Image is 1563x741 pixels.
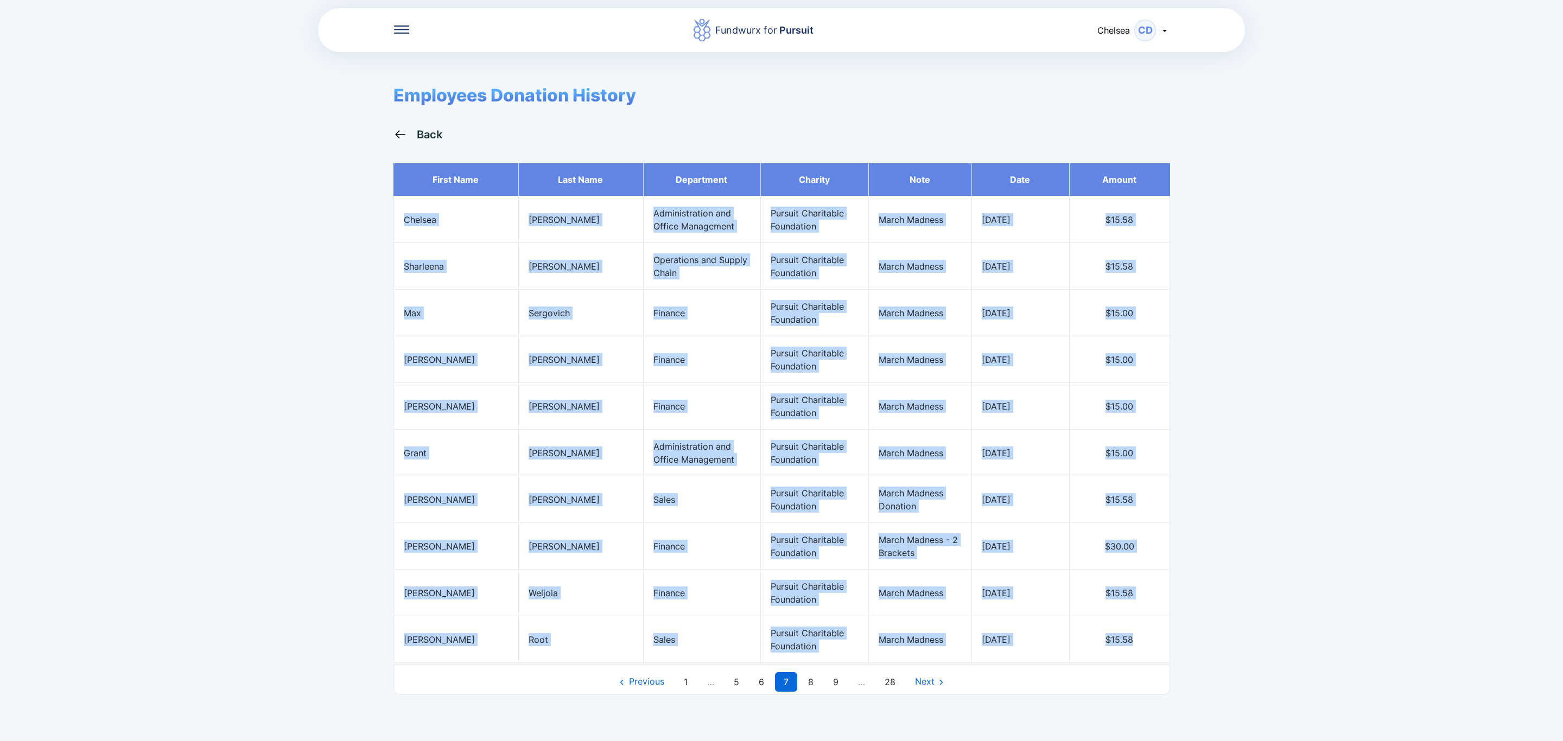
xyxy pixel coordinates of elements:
[393,476,518,523] td: [PERSON_NAME]
[868,163,971,196] th: Note
[393,243,518,290] td: Sharleena
[417,128,443,141] div: Back
[393,85,636,106] span: Employees Donation History
[971,570,1069,616] td: [DATE]
[971,476,1069,523] td: [DATE]
[971,383,1069,430] td: [DATE]
[1069,243,1170,290] td: $15.58
[643,476,760,523] td: Sales
[760,430,869,476] td: Pursuit Charitable Foundation
[1069,430,1170,476] td: $15.00
[760,290,869,336] td: Pursuit Charitable Foundation
[643,196,760,243] td: Administration and Office Management
[643,336,760,383] td: Finance
[393,290,518,336] td: Max
[799,672,822,692] a: Page 8
[643,430,760,476] td: Administration and Office Management
[971,290,1069,336] td: [DATE]
[775,672,797,692] a: Page 7
[518,383,643,430] td: [PERSON_NAME]
[609,672,673,691] a: Previous Page
[518,523,643,570] td: [PERSON_NAME]
[777,24,814,36] span: Pursuit
[760,570,869,616] td: Pursuit Charitable Foundation
[518,430,643,476] td: [PERSON_NAME]
[760,616,869,663] td: Pursuit Charitable Foundation
[1134,20,1156,41] div: CD
[518,336,643,383] td: [PERSON_NAME]
[971,430,1069,476] td: [DATE]
[760,243,869,290] td: Pursuit Charitable Foundation
[1069,163,1170,196] th: Amount
[1069,196,1170,243] td: $15.58
[643,243,760,290] td: Operations and Supply Chain
[876,672,904,692] a: Page 28
[868,616,971,663] td: March Madness
[1069,383,1170,430] td: $15.00
[643,383,760,430] td: Finance
[868,430,971,476] td: March Madness
[518,243,643,290] td: [PERSON_NAME]
[698,672,723,692] span: …
[393,616,518,663] td: [PERSON_NAME]
[971,336,1069,383] td: [DATE]
[971,616,1069,663] td: [DATE]
[868,383,971,430] td: March Madness
[760,163,869,196] th: Charity
[643,290,760,336] td: Finance
[868,476,971,523] td: March Madness Donation
[971,163,1069,196] th: Date
[518,616,643,663] td: Root
[1097,25,1130,36] span: Chelsea
[1069,570,1170,616] td: $15.58
[971,523,1069,570] td: [DATE]
[824,672,847,692] a: Page 9...
[518,290,643,336] td: Sergovich
[760,196,869,243] td: Pursuit Charitable Foundation
[1069,336,1170,383] td: $15.00
[643,523,760,570] td: Finance
[715,23,814,38] div: Fundwurx for
[971,243,1069,290] td: [DATE]
[518,163,643,196] th: Last name
[725,672,748,692] a: Page 5
[760,523,869,570] td: Pursuit Charitable Foundation
[675,672,696,692] a: Page 1...
[393,523,518,570] td: [PERSON_NAME]
[609,675,954,687] nav: Pagination
[760,476,869,523] td: Pursuit Charitable Foundation
[393,196,518,243] td: Chelsea
[868,243,971,290] td: March Madness
[906,672,954,691] a: Next Page
[868,523,971,570] td: March Madness - 2 Brackets
[1069,616,1170,663] td: $15.58
[1069,523,1170,570] td: $30.00
[393,430,518,476] td: Grant
[643,163,760,196] th: Department
[643,616,760,663] td: Sales
[1069,290,1170,336] td: $15.00
[760,336,869,383] td: Pursuit Charitable Foundation
[643,570,760,616] td: Finance
[393,383,518,430] td: [PERSON_NAME]
[868,336,971,383] td: March Madness
[849,672,874,692] span: …
[868,290,971,336] td: March Madness
[1069,476,1170,523] td: $15.58
[518,570,643,616] td: Weijola
[760,383,869,430] td: Pursuit Charitable Foundation
[518,476,643,523] td: [PERSON_NAME]
[868,570,971,616] td: March Madness
[518,196,643,243] td: [PERSON_NAME]
[868,196,971,243] td: March Madness
[393,570,518,616] td: [PERSON_NAME]
[393,336,518,383] td: [PERSON_NAME]
[971,196,1069,243] td: [DATE]
[750,672,773,692] a: Page 6
[393,163,518,196] th: First name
